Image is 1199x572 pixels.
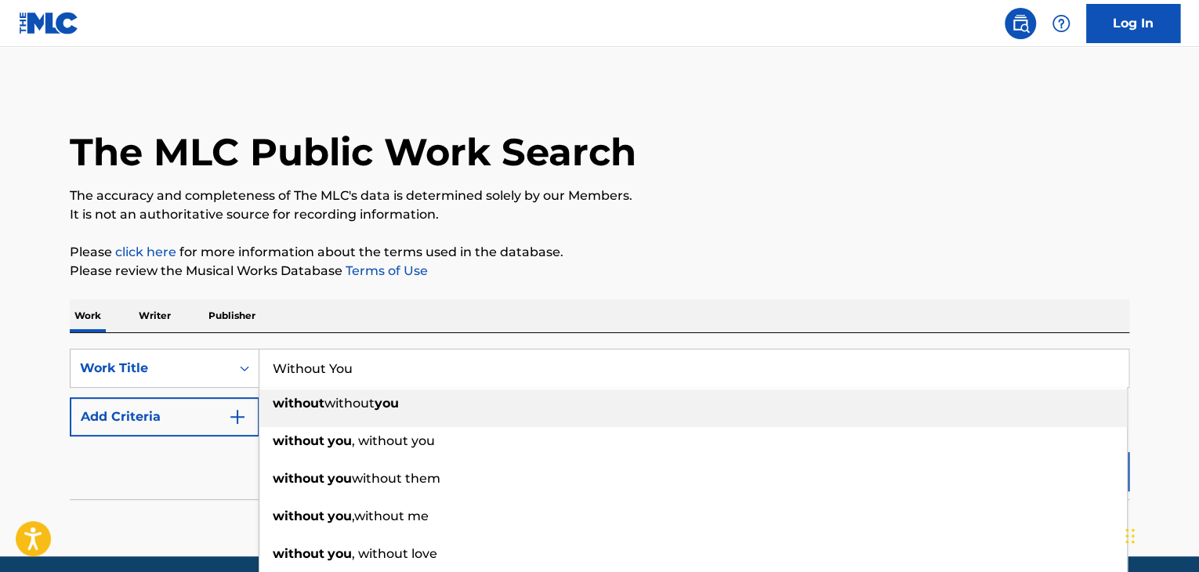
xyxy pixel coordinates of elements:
div: Help [1045,8,1077,39]
span: ,without me [352,509,429,523]
img: 9d2ae6d4665cec9f34b9.svg [228,407,247,426]
p: Writer [134,299,176,332]
p: Please review the Musical Works Database [70,262,1129,281]
strong: without [273,433,324,448]
strong: you [328,433,352,448]
strong: without [273,546,324,561]
img: search [1011,14,1030,33]
strong: you [328,546,352,561]
strong: without [273,396,324,411]
p: Please for more information about the terms used in the database. [70,243,1129,262]
form: Search Form [70,349,1129,499]
strong: you [328,471,352,486]
a: Public Search [1005,8,1036,39]
span: without [324,396,375,411]
iframe: Chat Widget [1121,497,1199,572]
button: Add Criteria [70,397,259,436]
p: The accuracy and completeness of The MLC's data is determined solely by our Members. [70,186,1129,205]
a: click here [115,244,176,259]
img: help [1052,14,1070,33]
strong: you [328,509,352,523]
a: Log In [1086,4,1180,43]
p: Publisher [204,299,260,332]
img: MLC Logo [19,12,79,34]
span: , without love [352,546,437,561]
p: Work [70,299,106,332]
strong: without [273,471,324,486]
div: Work Title [80,359,221,378]
strong: without [273,509,324,523]
span: , without you [352,433,435,448]
span: without them [352,471,440,486]
h1: The MLC Public Work Search [70,129,636,176]
p: It is not an authoritative source for recording information. [70,205,1129,224]
a: Terms of Use [342,263,428,278]
strong: you [375,396,399,411]
div: Drag [1125,512,1135,559]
